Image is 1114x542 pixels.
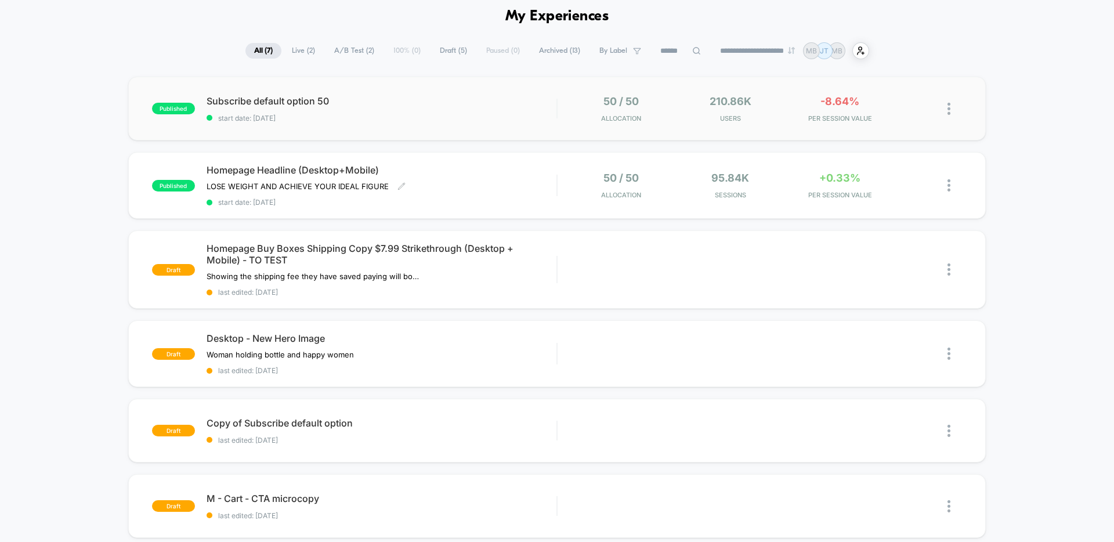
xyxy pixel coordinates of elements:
[207,417,556,429] span: Copy of Subscribe default option
[152,348,195,360] span: draft
[207,164,556,176] span: Homepage Headline (Desktop+Mobile)
[207,114,556,122] span: start date: [DATE]
[207,288,556,297] span: last edited: [DATE]
[207,333,556,344] span: Desktop - New Hero Image
[820,95,859,107] span: -8.64%
[152,103,195,114] span: published
[831,46,842,55] p: MB
[207,272,422,281] span: Showing the shipping fee they have saved paying will boost RPS
[431,43,476,59] span: Draft ( 5 )
[603,172,639,184] span: 50 / 50
[207,511,556,520] span: last edited: [DATE]
[947,263,950,276] img: close
[207,436,556,445] span: last edited: [DATE]
[207,243,556,266] span: Homepage Buy Boxes Shipping Copy $7.99 Strikethrough (Desktop + Mobile) - TO TEST
[152,264,195,276] span: draft
[788,47,795,54] img: end
[530,43,589,59] span: Archived ( 13 )
[711,172,749,184] span: 95.84k
[207,350,354,359] span: Woman holding bottle and happy women
[283,43,324,59] span: Live ( 2 )
[710,95,751,107] span: 210.86k
[788,114,892,122] span: PER SESSION VALUE
[601,114,641,122] span: Allocation
[806,46,817,55] p: MB
[679,191,783,199] span: Sessions
[207,366,556,375] span: last edited: [DATE]
[505,8,609,25] h1: My Experiences
[152,500,195,512] span: draft
[603,95,639,107] span: 50 / 50
[325,43,383,59] span: A/B Test ( 2 )
[207,493,556,504] span: M - Cart - CTA microcopy
[819,172,860,184] span: +0.33%
[820,46,829,55] p: JT
[788,191,892,199] span: PER SESSION VALUE
[599,46,627,55] span: By Label
[245,43,281,59] span: All ( 7 )
[947,500,950,512] img: close
[947,425,950,437] img: close
[947,348,950,360] img: close
[947,103,950,115] img: close
[947,179,950,191] img: close
[601,191,641,199] span: Allocation
[152,180,195,191] span: published
[679,114,783,122] span: Users
[207,95,556,107] span: Subscribe default option 50
[152,425,195,436] span: draft
[207,198,556,207] span: start date: [DATE]
[207,182,389,191] span: LOSE WEIGHT AND ACHIEVE YOUR IDEAL FIGURE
